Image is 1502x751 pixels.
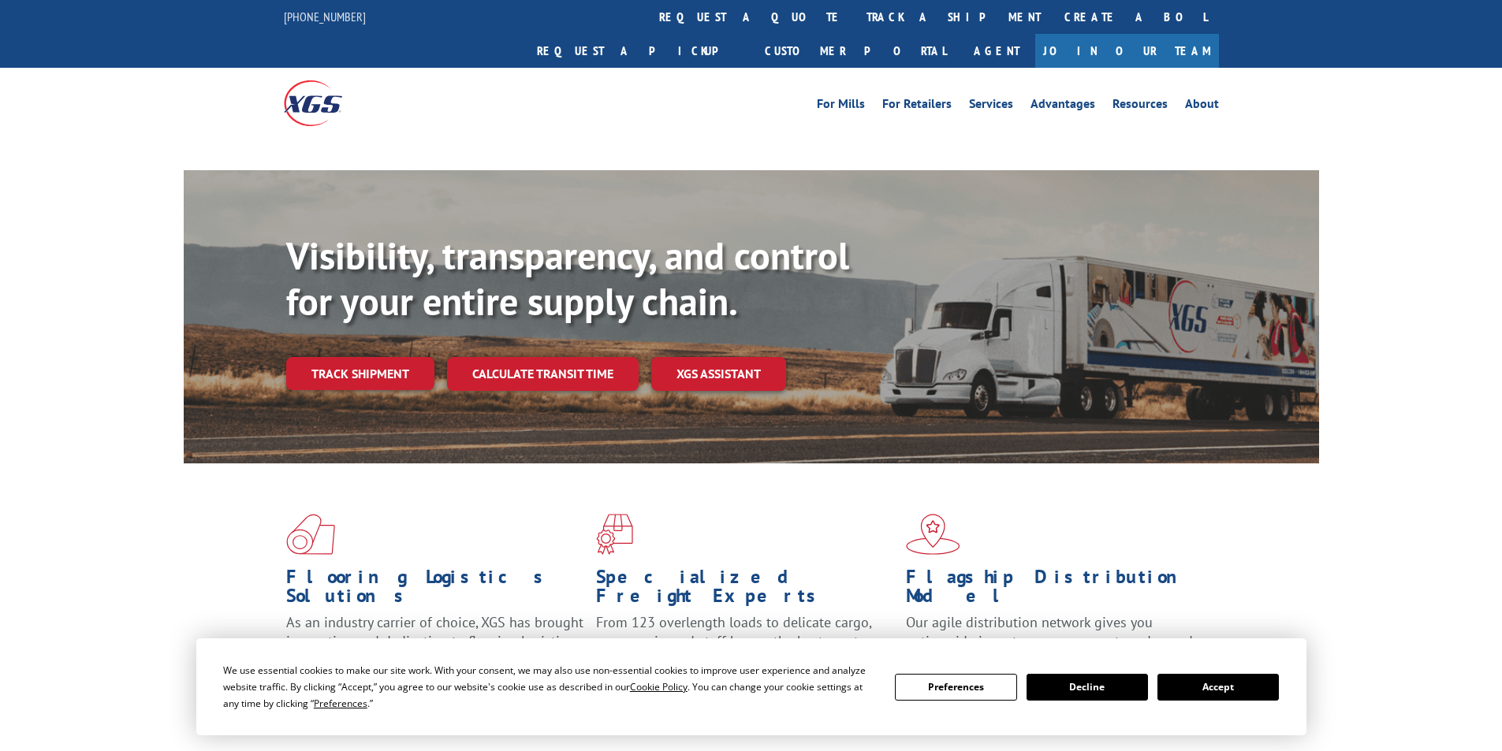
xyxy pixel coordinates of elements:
h1: Flagship Distribution Model [906,567,1204,613]
span: Our agile distribution network gives you nationwide inventory management on demand. [906,613,1196,650]
button: Decline [1027,674,1148,701]
a: [PHONE_NUMBER] [284,9,366,24]
a: Calculate transit time [447,357,639,391]
span: As an industry carrier of choice, XGS has brought innovation and dedication to flooring logistics... [286,613,583,669]
img: xgs-icon-focused-on-flooring-red [596,514,633,555]
h1: Flooring Logistics Solutions [286,567,584,613]
b: Visibility, transparency, and control for your entire supply chain. [286,231,849,325]
a: Request a pickup [525,34,753,68]
a: For Mills [817,98,865,115]
img: xgs-icon-flagship-distribution-model-red [906,514,960,555]
a: For Retailers [882,98,952,115]
button: Accept [1157,674,1279,701]
span: Preferences [314,697,367,710]
a: About [1185,98,1219,115]
div: We use essential cookies to make our site work. With your consent, we may also use non-essential ... [223,662,876,712]
div: Cookie Consent Prompt [196,638,1306,735]
a: Join Our Team [1035,34,1219,68]
span: Cookie Policy [630,680,688,693]
a: Services [969,98,1013,115]
a: Agent [958,34,1035,68]
img: xgs-icon-total-supply-chain-intelligence-red [286,514,335,555]
a: Advantages [1031,98,1095,115]
a: Customer Portal [753,34,958,68]
a: Resources [1113,98,1168,115]
a: Track shipment [286,357,434,390]
h1: Specialized Freight Experts [596,567,894,613]
a: XGS ASSISTANT [651,357,786,391]
p: From 123 overlength loads to delicate cargo, our experienced staff knows the best way to move you... [596,613,894,683]
button: Preferences [895,674,1016,701]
